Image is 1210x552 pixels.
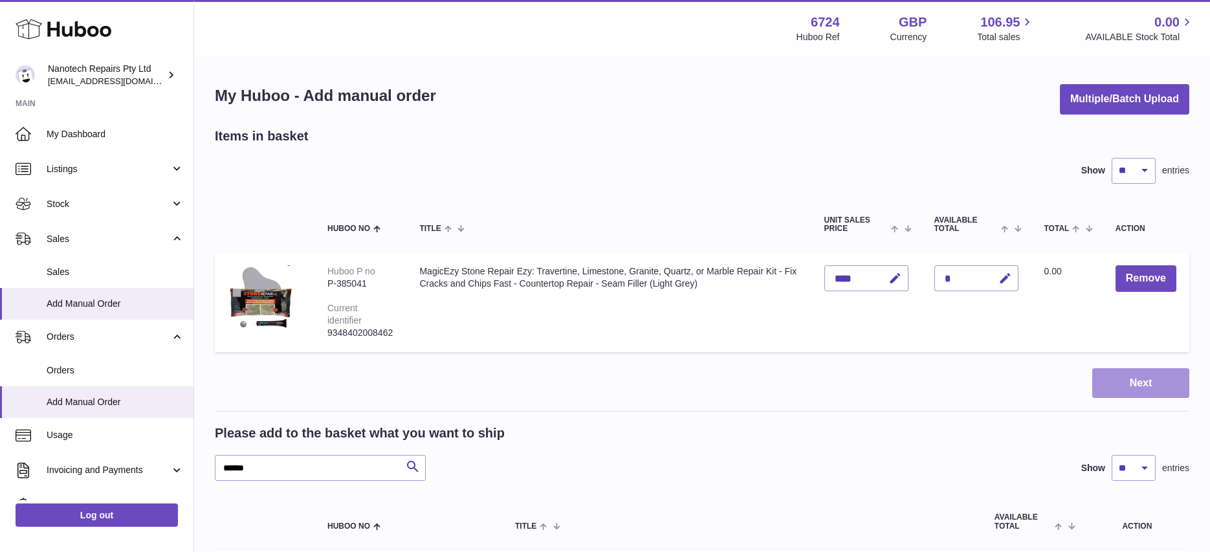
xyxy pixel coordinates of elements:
[995,513,1052,530] span: AVAILABLE Total
[1085,14,1194,43] a: 0.00 AVAILABLE Stock Total
[47,233,170,245] span: Sales
[47,396,184,408] span: Add Manual Order
[1162,164,1189,177] span: entries
[1085,500,1189,543] th: Action
[1092,368,1189,399] button: Next
[327,327,393,339] div: 9348402008462
[47,429,184,441] span: Usage
[515,522,536,531] span: Title
[824,216,888,233] span: Unit Sales Price
[327,278,393,290] div: P-385041
[47,464,170,476] span: Invoicing and Payments
[47,298,184,310] span: Add Manual Order
[327,303,362,326] div: Current identifier
[48,63,164,87] div: Nanotech Repairs Pty Ltd
[977,31,1035,43] span: Total sales
[980,14,1020,31] span: 106.95
[934,216,998,233] span: AVAILABLE Total
[48,76,190,86] span: [EMAIL_ADDRESS][DOMAIN_NAME]
[1060,84,1189,115] button: Multiple/Batch Upload
[1154,14,1180,31] span: 0.00
[16,503,178,527] a: Log out
[215,85,436,106] h1: My Huboo - Add manual order
[1116,225,1176,233] div: Action
[1044,225,1070,233] span: Total
[890,31,927,43] div: Currency
[419,225,441,233] span: Title
[215,425,505,442] h2: Please add to the basket what you want to ship
[1085,31,1194,43] span: AVAILABLE Stock Total
[327,266,375,276] div: Huboo P no
[899,14,927,31] strong: GBP
[1162,462,1189,474] span: entries
[977,14,1035,43] a: 106.95 Total sales
[1081,164,1105,177] label: Show
[47,331,170,343] span: Orders
[47,499,184,511] span: Cases
[327,225,370,233] span: Huboo no
[1081,462,1105,474] label: Show
[16,65,35,85] img: info@nanotechrepairs.com
[47,198,170,210] span: Stock
[1044,266,1062,276] span: 0.00
[47,364,184,377] span: Orders
[47,128,184,140] span: My Dashboard
[811,14,840,31] strong: 6724
[406,252,811,351] td: MagicEzy Stone Repair Ezy: Travertine, Limestone, Granite, Quartz, or Marble Repair Kit - Fix Cra...
[47,266,184,278] span: Sales
[327,522,370,531] span: Huboo no
[1116,265,1176,292] button: Remove
[797,31,840,43] div: Huboo Ref
[228,265,292,334] img: MagicEzy Stone Repair Ezy: Travertine, Limestone, Granite, Quartz, or Marble Repair Kit - Fix Cra...
[215,127,309,145] h2: Items in basket
[47,163,170,175] span: Listings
